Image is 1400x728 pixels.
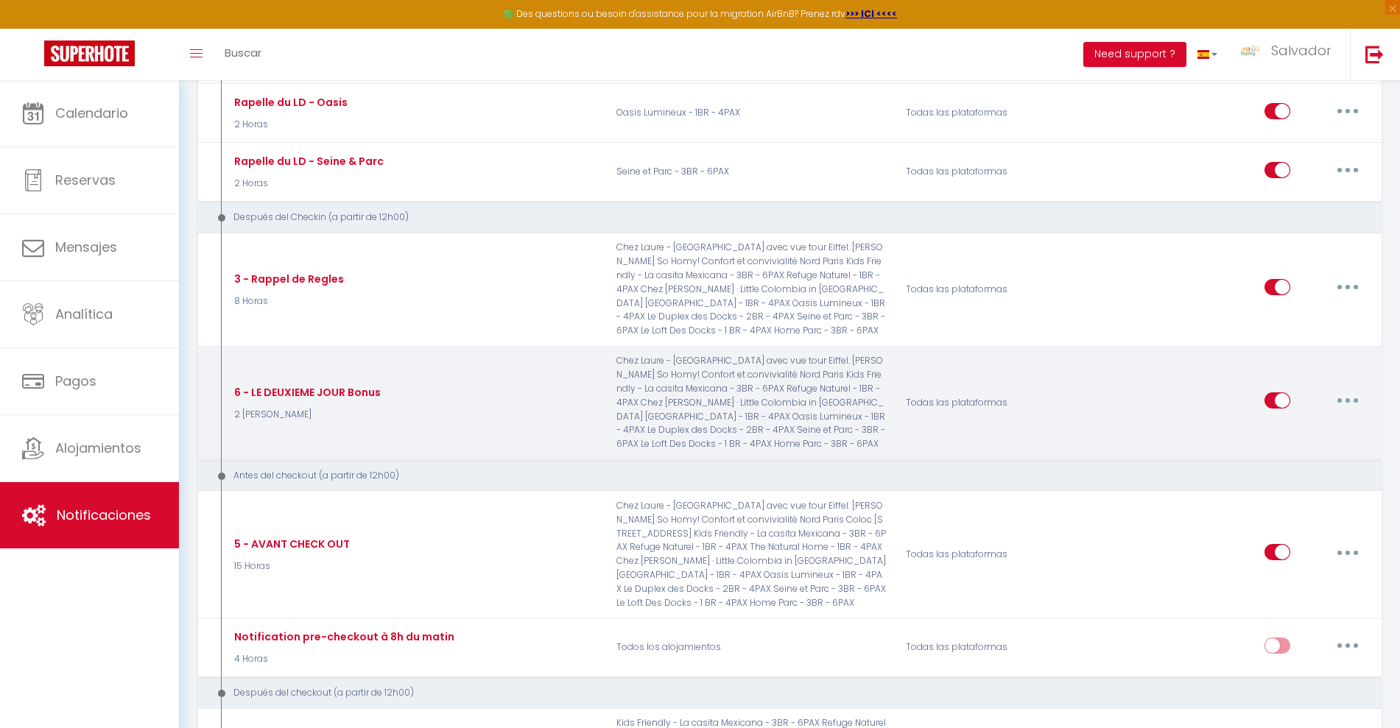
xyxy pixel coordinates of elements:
[211,211,1346,225] div: Después del Checkin (a partir de 12h00)
[231,408,381,422] p: 2 [PERSON_NAME]
[55,238,117,256] span: Mensajes
[896,354,1089,451] div: Todas las plataformas
[231,94,348,110] div: Rapelle du LD - Oasis
[607,92,896,135] p: Oasis Lumineux - 1BR - 4PAX
[896,499,1089,610] div: Todas las plataformas
[1239,44,1262,58] img: ...
[44,40,135,66] img: Super Booking
[607,499,896,610] p: Chez Laure - [GEOGRAPHIC_DATA] avec vue tour Eiffel. [PERSON_NAME] So Homy! Confort et conviviali...
[231,118,348,132] p: 2 Horas
[231,536,350,552] div: 5 - AVANT CHECK OUT
[55,439,141,457] span: Alojamientos
[231,294,344,308] p: 8 Horas
[1083,42,1186,67] button: Need support ?
[896,151,1089,194] div: Todas las plataformas
[231,153,384,169] div: Rapelle du LD - Seine & Parc
[231,271,344,287] div: 3 - Rappel de Regles
[1365,45,1384,63] img: logout
[55,104,128,122] span: Calendario
[55,305,113,323] span: Analítica
[896,241,1089,338] div: Todas las plataformas
[607,354,896,451] p: Chez Laure - [GEOGRAPHIC_DATA] avec vue tour Eiffel. [PERSON_NAME] So Homy! Confort et conviviali...
[57,506,151,524] span: Notificaciones
[896,626,1089,669] div: Todas las plataformas
[607,241,896,338] p: Chez Laure - [GEOGRAPHIC_DATA] avec vue tour Eiffel. [PERSON_NAME] So Homy! Confort et conviviali...
[231,559,350,573] p: 15 Horas
[1271,41,1332,60] span: Salvador
[211,469,1346,483] div: Antes del checkout (a partir de 12h00)
[1228,29,1350,80] a: ... Salvador
[607,626,896,669] p: Todos los alojamientos
[231,652,454,666] p: 4 Horas
[214,29,272,80] a: Buscar
[607,151,896,194] p: Seine et Parc - 3BR - 6PAX
[845,7,897,20] a: >>> ICI <<<<
[231,177,384,191] p: 2 Horas
[231,629,454,645] div: Notification pre-checkout à 8h du matin
[55,171,116,189] span: Reservas
[211,686,1346,700] div: Después del checkout (a partir de 12h00)
[225,45,261,60] span: Buscar
[55,372,96,390] span: Pagos
[896,92,1089,135] div: Todas las plataformas
[231,384,381,400] div: 6 - LE DEUXIEME JOUR Bonus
